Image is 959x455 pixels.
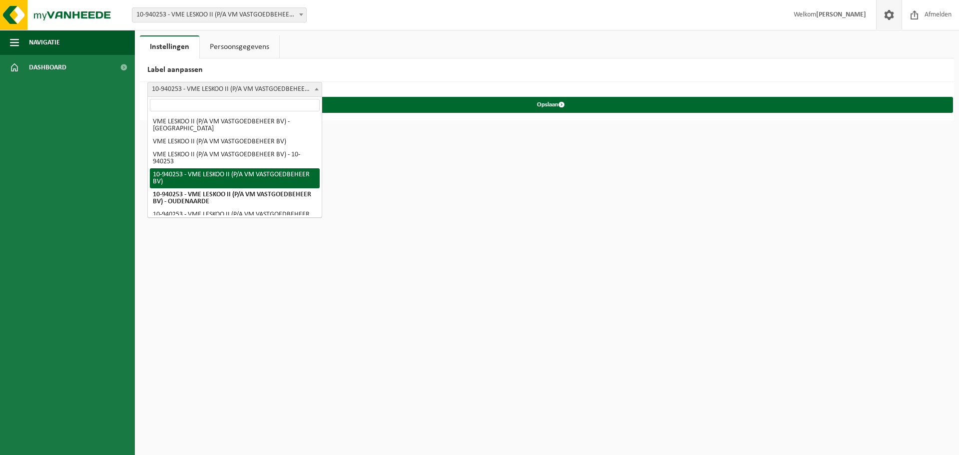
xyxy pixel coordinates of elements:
li: VME LESKOO II (P/A VM VASTGOEDBEHEER BV) - [GEOGRAPHIC_DATA] [150,115,320,135]
li: 10-940253 - VME LESKOO II (P/A VM VASTGOEDBEHEER BV) [150,168,320,188]
span: 10-940253 - VME LESKOO II (P/A VM VASTGOEDBEHEER BV) - OUDENAARDE [132,8,306,22]
span: Dashboard [29,55,66,80]
li: VME LESKOO II (P/A VM VASTGOEDBEHEER BV) [150,135,320,148]
strong: [PERSON_NAME] [816,11,866,18]
li: 10-940253 - VME LESKOO II (P/A VM VASTGOEDBEHEER BV) - 9700 [STREET_ADDRESS] [150,208,320,228]
a: Persoonsgegevens [200,35,279,58]
li: 10-940253 - VME LESKOO II (P/A VM VASTGOEDBEHEER BV) - OUDENAARDE [150,188,320,208]
h2: Label aanpassen [140,58,954,82]
span: 10-940253 - VME LESKOO II (P/A VM VASTGOEDBEHEER BV) - OUDENAARDE [132,7,307,22]
span: 10-940253 - VME LESKOO II (P/A VM VASTGOEDBEHEER BV) - OUDENAARDE [148,82,322,96]
li: VME LESKOO II (P/A VM VASTGOEDBEHEER BV) - 10-940253 [150,148,320,168]
a: Instellingen [140,35,199,58]
span: Navigatie [29,30,60,55]
span: 10-940253 - VME LESKOO II (P/A VM VASTGOEDBEHEER BV) - OUDENAARDE [147,82,322,97]
button: Opslaan [148,97,953,113]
